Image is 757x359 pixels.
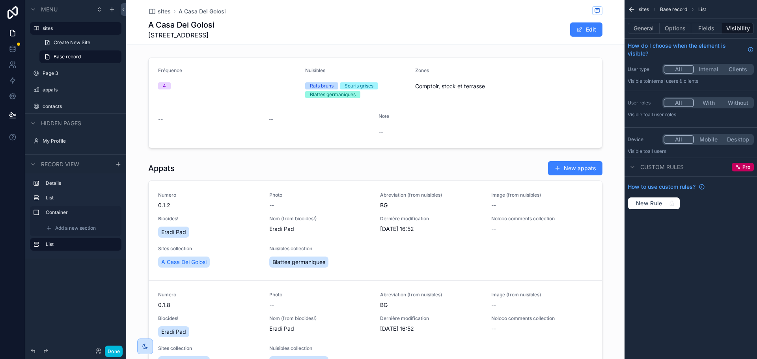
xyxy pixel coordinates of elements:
label: Container [46,209,115,216]
p: Visible to [628,78,754,84]
span: Create New Site [54,39,90,46]
button: Fields [691,23,723,34]
button: All [664,99,694,107]
a: How to use custom rules? [628,183,705,191]
span: Custom rules [640,163,684,171]
span: How do I choose when the element is visible? [628,42,744,58]
label: Details [46,180,115,186]
span: List [698,6,706,13]
span: New Rule [633,200,666,207]
label: User roles [628,100,659,106]
span: Menu [41,6,58,13]
span: [STREET_ADDRESS] [148,30,214,40]
label: List [46,241,115,247]
a: A Casa Dei Golosi [179,7,226,15]
label: My Profile [43,138,117,144]
span: sites [639,6,649,13]
p: Visible to [628,148,754,154]
span: Add a new section [55,225,96,231]
span: All user roles [648,112,676,117]
button: All [664,65,694,74]
button: Desktop [723,135,753,144]
button: Mobile [694,135,723,144]
button: With [694,99,723,107]
a: sites [148,7,171,15]
span: Base record [54,54,81,60]
span: Record view [41,160,79,168]
label: contacts [43,103,117,110]
h1: A Casa Dei Golosi [148,19,214,30]
a: How do I choose when the element is visible? [628,42,754,58]
button: All [664,135,694,144]
button: Options [660,23,691,34]
label: Device [628,136,659,143]
span: Base record [660,6,687,13]
span: How to use custom rules? [628,183,695,191]
button: Edit [570,22,602,37]
label: User type [628,66,659,73]
span: sites [158,7,171,15]
span: Pro [742,164,750,170]
button: General [628,23,660,34]
a: Create New Site [39,36,121,49]
button: Done [105,346,123,357]
button: Without [723,99,753,107]
label: sites [43,25,117,32]
button: Clients [723,65,753,74]
span: Internal users & clients [648,78,698,84]
button: New Rule [628,197,680,210]
label: Page 3 [43,70,117,76]
div: scrollable content [25,173,126,259]
span: all users [648,148,666,154]
span: Hidden pages [41,119,81,127]
label: List [46,195,115,201]
a: Base record [39,50,121,63]
label: appats [43,87,117,93]
button: Internal [694,65,723,74]
p: Visible to [628,112,754,118]
button: Visibility [722,23,754,34]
